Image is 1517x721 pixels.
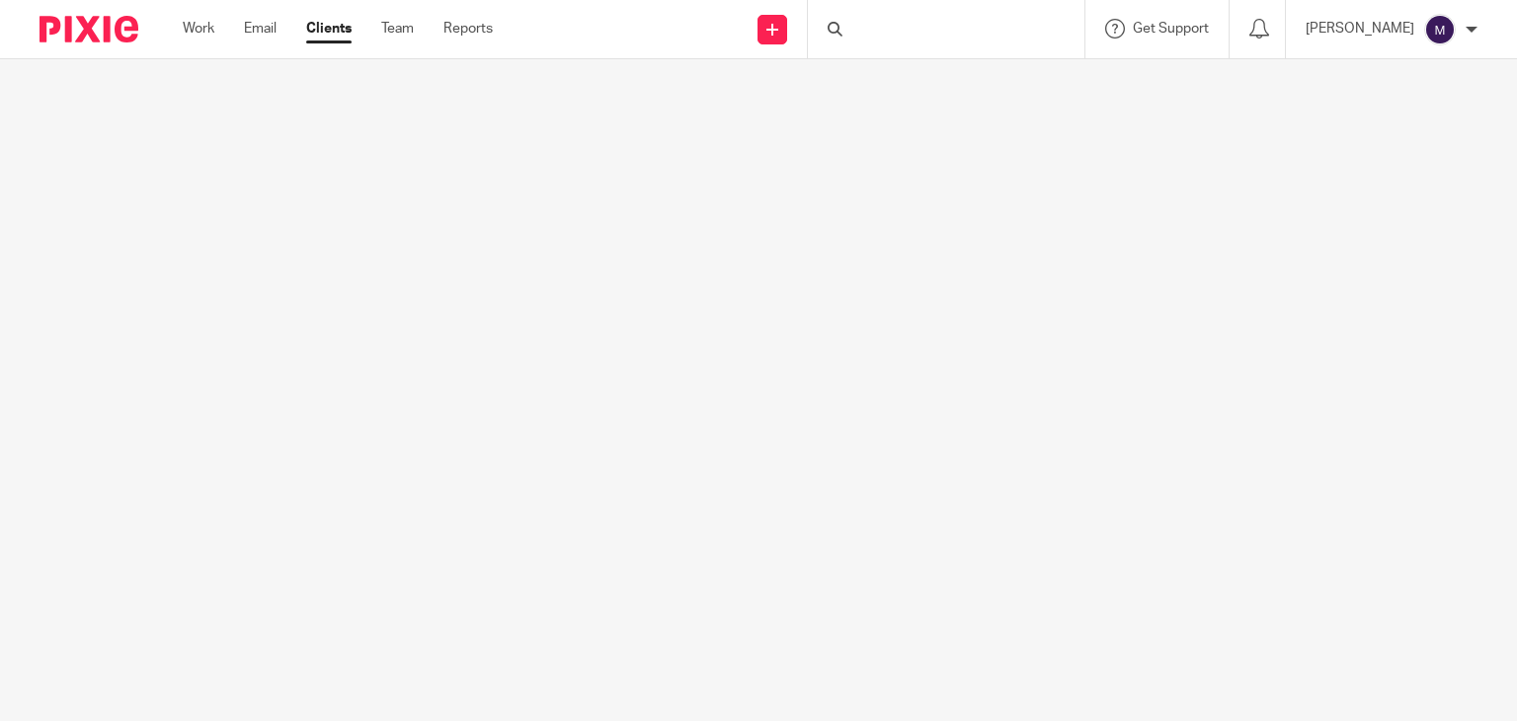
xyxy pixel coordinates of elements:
img: Pixie [40,16,138,42]
a: Reports [443,19,493,39]
a: Email [244,19,277,39]
a: Team [381,19,414,39]
p: [PERSON_NAME] [1306,19,1414,39]
a: Work [183,19,214,39]
a: Clients [306,19,352,39]
img: svg%3E [1424,14,1456,45]
span: Get Support [1133,22,1209,36]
